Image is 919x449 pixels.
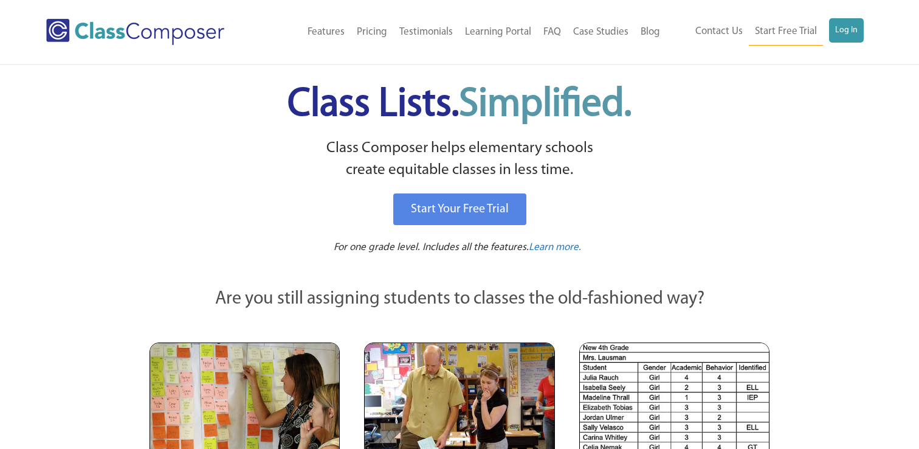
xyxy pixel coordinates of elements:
[666,18,864,46] nav: Header Menu
[635,19,666,46] a: Blog
[148,137,771,182] p: Class Composer helps elementary schools create equitable classes in less time.
[529,240,581,256] a: Learn more.
[301,19,351,46] a: Features
[459,19,537,46] a: Learning Portal
[567,19,635,46] a: Case Studies
[150,286,769,313] p: Are you still assigning students to classes the old-fashioned way?
[262,19,666,46] nav: Header Menu
[411,203,509,215] span: Start Your Free Trial
[46,19,224,45] img: Class Composer
[287,85,632,125] span: Class Lists.
[459,85,632,125] span: Simplified.
[393,193,526,225] a: Start Your Free Trial
[393,19,459,46] a: Testimonials
[334,242,529,252] span: For one grade level. Includes all the features.
[537,19,567,46] a: FAQ
[689,18,749,45] a: Contact Us
[749,18,823,46] a: Start Free Trial
[829,18,864,43] a: Log In
[351,19,393,46] a: Pricing
[529,242,581,252] span: Learn more.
